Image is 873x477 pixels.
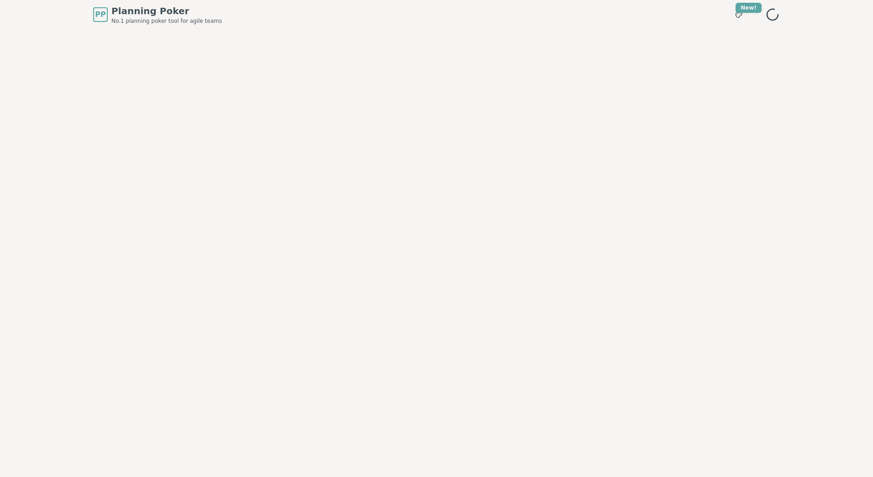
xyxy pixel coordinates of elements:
button: New! [731,6,747,23]
span: No.1 planning poker tool for agile teams [111,17,222,25]
span: Planning Poker [111,5,222,17]
a: PPPlanning PokerNo.1 planning poker tool for agile teams [93,5,222,25]
div: New! [736,3,762,13]
span: PP [95,9,105,20]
